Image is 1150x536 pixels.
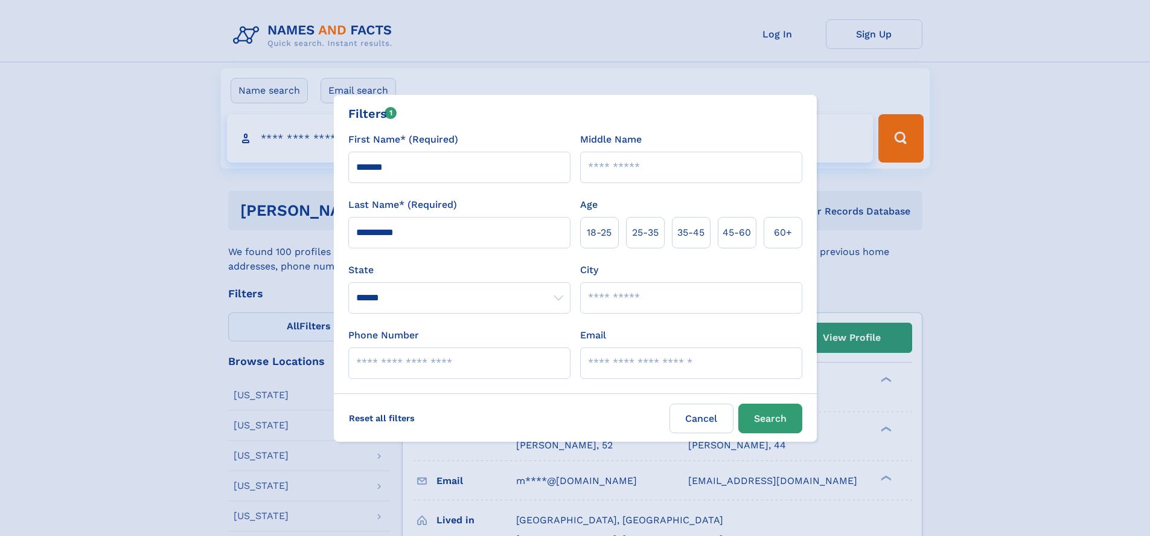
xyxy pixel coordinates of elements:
button: Search [738,404,802,433]
label: Email [580,328,606,343]
label: City [580,263,598,277]
span: 35‑45 [677,225,704,240]
label: Cancel [669,404,733,433]
div: Filters [348,105,397,123]
label: Middle Name [580,132,642,147]
label: State [348,263,570,277]
label: Age [580,198,598,212]
label: First Name* (Required) [348,132,458,147]
span: 18‑25 [587,225,612,240]
label: Reset all filters [341,404,423,433]
label: Phone Number [348,328,419,343]
span: 60+ [774,225,792,240]
span: 45‑60 [723,225,751,240]
span: 25‑35 [632,225,659,240]
label: Last Name* (Required) [348,198,457,212]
